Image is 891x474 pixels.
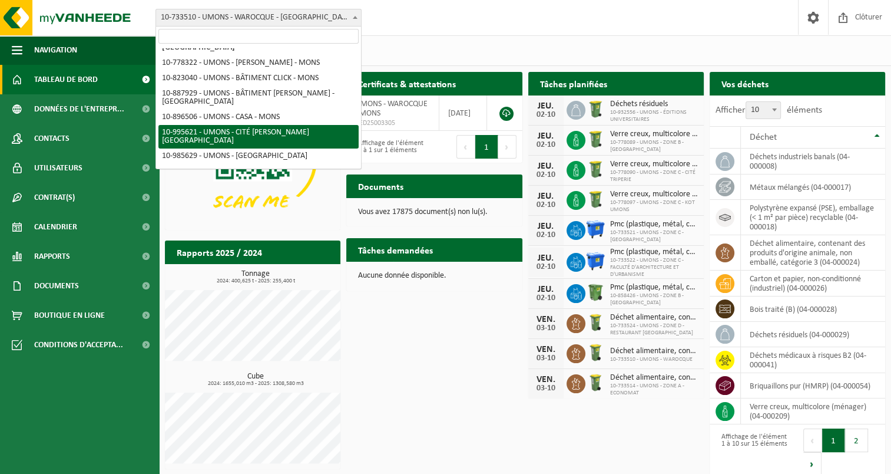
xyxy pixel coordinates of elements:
[534,231,558,239] div: 02-10
[238,264,339,287] a: Consulter les rapports
[534,315,558,324] div: VEN.
[610,199,698,213] span: 10-778097 - UMONS - ZONE C - KOT UMONS
[155,9,362,27] span: 10-733510 - UMONS - WAROCQUE - MONS
[746,102,780,119] span: 10
[746,101,781,119] span: 10
[346,175,415,197] h2: Documents
[34,124,69,153] span: Contacts
[355,119,430,128] span: RED25003305
[34,35,77,65] span: Navigation
[610,257,698,278] span: 10-733522 - UMONS - ZONE C - FACULTÉ D'ARCHITECTURE ET D'URBANISME
[610,139,698,153] span: 10-778089 - UMONS - ZONE B - [GEOGRAPHIC_DATA]
[346,72,468,95] h2: Certificats & attestations
[34,94,124,124] span: Données de l'entrepr...
[741,271,885,297] td: carton et papier, non-conditionné (industriel) (04-000026)
[534,171,558,179] div: 02-10
[610,373,698,383] span: Déchet alimentaire, contenant des produits d'origine animale, non emballé, catég...
[158,71,359,86] li: 10-823040 - UMONS - BÂTIMENT CLICK - MONS
[534,263,558,271] div: 02-10
[741,347,885,373] td: déchets médicaux à risques B2 (04-000041)
[34,271,79,301] span: Documents
[741,399,885,424] td: verre creux, multicolore (ménager) (04-000209)
[358,208,510,216] p: Vous avez 17875 document(s) non lu(s).
[585,219,605,239] img: WB-1100-HPE-BE-01
[165,241,274,264] h2: Rapports 2025 / 2024
[610,313,698,322] span: Déchet alimentaire, contenant des produits d'origine animale, non emballé, catég...
[171,270,340,284] h3: Tonnage
[610,229,698,243] span: 10-733521 - UMONS - ZONE C - [GEOGRAPHIC_DATA]
[534,375,558,384] div: VEN.
[610,292,698,307] span: 10-858426 - UMONS - ZONE B - [GEOGRAPHIC_DATA]
[585,159,605,179] img: WB-0240-HPE-GN-50
[610,220,698,229] span: Pmc (plastique, métal, carton boisson) (industriel)
[534,101,558,111] div: JEU.
[534,141,558,149] div: 02-10
[158,110,359,125] li: 10-896506 - UMONS - CASA - MONS
[358,272,510,280] p: Aucune donnée disponible.
[822,429,845,452] button: 1
[171,278,340,284] span: 2024: 400,625 t - 2025: 255,400 t
[585,251,605,271] img: WB-1100-HPE-BE-01
[158,86,359,110] li: 10-887929 - UMONS - BÂTIMENT [PERSON_NAME] - [GEOGRAPHIC_DATA]
[610,190,698,199] span: Verre creux, multicolore (ménager)
[352,134,428,160] div: Affichage de l'élément 1 à 1 sur 1 éléments
[585,343,605,363] img: WB-0140-HPE-GN-50
[610,322,698,337] span: 10-733524 - UMONS - ZONE D - RESTAURANT [GEOGRAPHIC_DATA]
[710,72,780,95] h2: Vos déchets
[585,129,605,149] img: WB-0240-HPE-GN-50
[171,373,340,387] h3: Cube
[534,285,558,294] div: JEU.
[534,294,558,302] div: 02-10
[171,381,340,387] span: 2024: 1655,010 m3 - 2025: 1308,580 m3
[610,347,698,356] span: Déchet alimentaire, contenant des produits d'origine animale, non emballé, catég...
[585,373,605,393] img: WB-0140-HPE-GN-50
[585,282,605,302] img: WB-0370-HPE-GN-50
[610,100,698,109] span: Déchets résiduels
[439,96,488,131] td: [DATE]
[610,169,698,183] span: 10-778090 - UMONS - ZONE C - CITÉ TRIPERIE
[741,175,885,200] td: métaux mélangés (04-000017)
[534,354,558,363] div: 03-10
[34,301,105,330] span: Boutique en ligne
[158,164,359,179] li: 10-787998 - UMONS - [GEOGRAPHIC_DATA]
[610,160,698,169] span: Verre creux, multicolore (ménager)
[534,222,558,231] div: JEU.
[456,135,475,159] button: Previous
[716,106,822,115] label: Afficher éléments
[534,254,558,263] div: JEU.
[610,383,698,397] span: 10-733514 - UMONS - ZONE A - ECONOMAT
[475,135,498,159] button: 1
[534,162,558,171] div: JEU.
[158,125,359,149] li: 10-995621 - UMONS - CITÉ [PERSON_NAME][GEOGRAPHIC_DATA]
[498,135,516,159] button: Next
[34,330,123,360] span: Conditions d'accepta...
[741,235,885,271] td: déchet alimentaire, contenant des produits d'origine animale, non emballé, catégorie 3 (04-000024)
[741,373,885,399] td: briquaillons pur (HMRP) (04-000054)
[156,9,361,26] span: 10-733510 - UMONS - WAROCQUE - MONS
[534,131,558,141] div: JEU.
[528,72,619,95] h2: Tâches planifiées
[534,111,558,119] div: 02-10
[585,312,605,333] img: WB-0140-HPE-GN-50
[534,324,558,333] div: 03-10
[34,212,77,242] span: Calendrier
[346,238,445,261] h2: Tâches demandées
[803,429,822,452] button: Previous
[34,183,75,212] span: Contrat(s)
[534,201,558,209] div: 02-10
[585,189,605,209] img: WB-0240-HPE-GN-50
[610,109,698,123] span: 10-932556 - UMONS - ÉDITIONS UNIVERSITAIRES
[355,100,428,118] span: UMONS - WAROCQUE - MONS
[34,242,70,271] span: Rapports
[610,130,698,139] span: Verre creux, multicolore (ménager)
[158,55,359,71] li: 10-778322 - UMONS - [PERSON_NAME] - MONS
[610,283,698,292] span: Pmc (plastique, métal, carton boisson) (industriel)
[34,153,82,183] span: Utilisateurs
[610,248,698,257] span: Pmc (plastique, métal, carton boisson) (industriel)
[610,356,698,363] span: 10-733510 - UMONS - WAROCQUE
[750,133,777,142] span: Déchet
[741,322,885,347] td: déchets résiduels (04-000029)
[741,297,885,322] td: bois traité (B) (04-000028)
[741,200,885,235] td: polystyrène expansé (PSE), emballage (< 1 m² par pièce) recyclable (04-000018)
[158,149,359,164] li: 10-985629 - UMONS - [GEOGRAPHIC_DATA]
